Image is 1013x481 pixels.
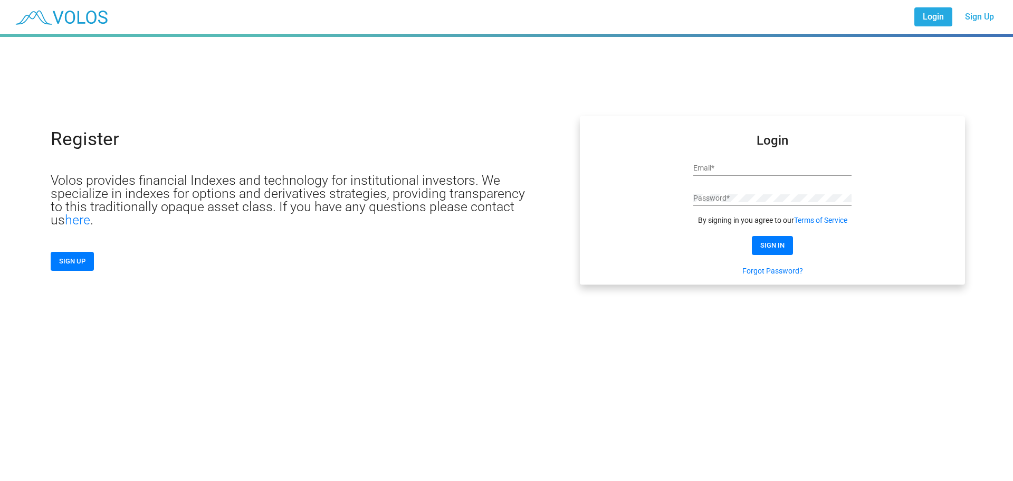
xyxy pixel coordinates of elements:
span: Login [923,12,944,22]
button: SIGN IN [752,236,793,255]
span: Sign Up [965,12,994,22]
a: Sign Up [957,7,1002,26]
span: SIGN UP [59,257,85,265]
a: here [65,212,90,228]
button: SIGN UP [51,252,94,271]
p: Register [51,130,119,148]
div: By signing in you agree to our [693,215,852,225]
a: Forgot Password? [742,266,803,276]
a: Login [914,7,952,26]
a: Terms of Service [794,215,847,225]
mat-card-title: Login [757,135,788,146]
p: Volos provides financial Indexes and technology for institutional investors. We specialize in ind... [51,174,532,227]
img: blue_transparent.png [8,4,113,30]
span: SIGN IN [760,241,785,249]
